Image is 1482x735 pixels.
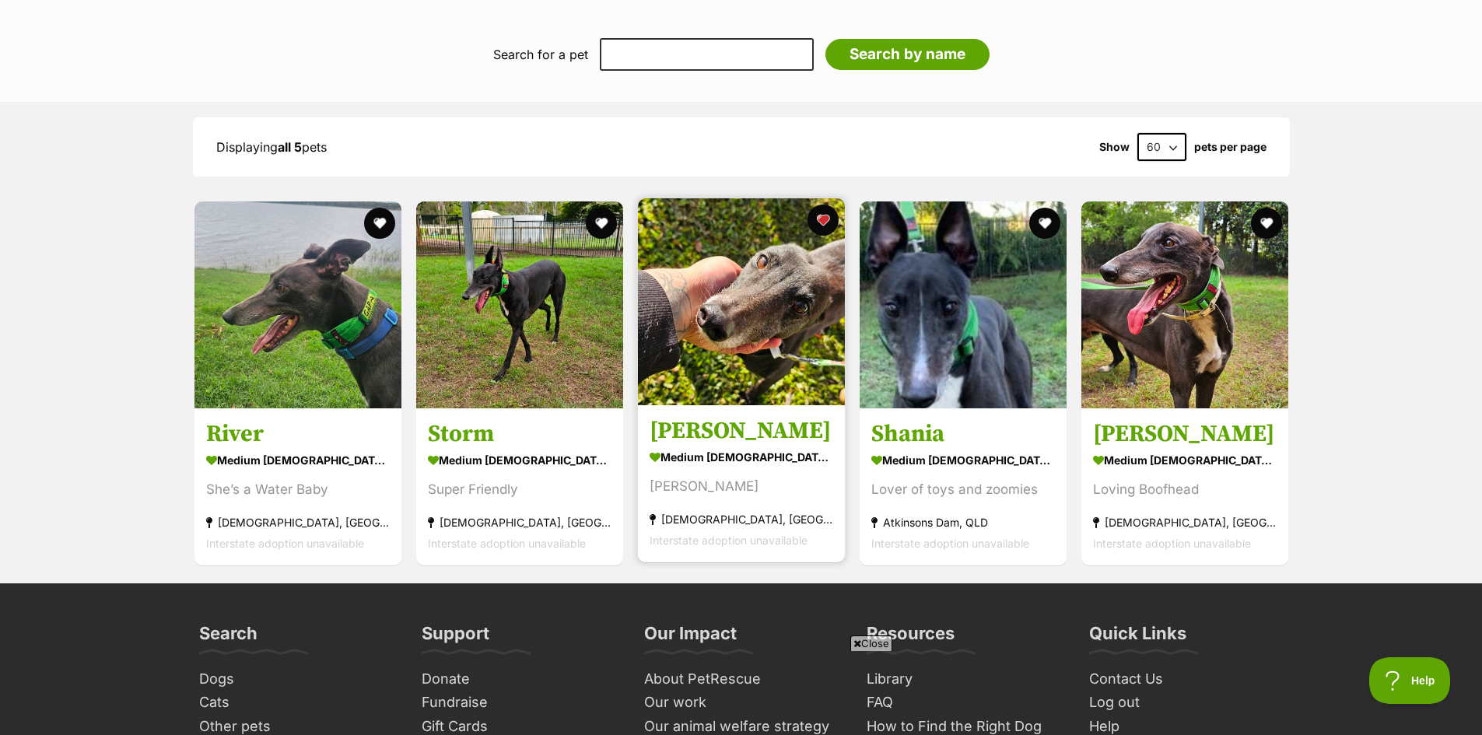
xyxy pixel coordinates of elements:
[638,405,845,563] a: [PERSON_NAME] medium [DEMOGRAPHIC_DATA] Dog [PERSON_NAME] [DEMOGRAPHIC_DATA], [GEOGRAPHIC_DATA] I...
[206,420,390,450] h3: River
[871,513,1055,534] div: Atkinsons Dam, QLD
[428,513,611,534] div: [DEMOGRAPHIC_DATA], [GEOGRAPHIC_DATA]
[364,208,395,239] button: favourite
[1081,408,1288,566] a: [PERSON_NAME] medium [DEMOGRAPHIC_DATA] Dog Loving Boofhead [DEMOGRAPHIC_DATA], [GEOGRAPHIC_DATA]...
[1093,420,1277,450] h3: [PERSON_NAME]
[1089,622,1186,653] h3: Quick Links
[428,450,611,472] div: medium [DEMOGRAPHIC_DATA] Dog
[638,198,845,405] img: Lottie
[416,408,623,566] a: Storm medium [DEMOGRAPHIC_DATA] Dog Super Friendly [DEMOGRAPHIC_DATA], [GEOGRAPHIC_DATA] Intersta...
[1251,208,1282,239] button: favourite
[416,201,623,408] img: Storm
[650,509,833,530] div: [DEMOGRAPHIC_DATA], [GEOGRAPHIC_DATA]
[422,622,489,653] h3: Support
[364,657,1119,727] iframe: Advertisement
[493,47,588,61] label: Search for a pet
[1093,450,1277,472] div: medium [DEMOGRAPHIC_DATA] Dog
[1194,141,1267,153] label: pets per page
[1093,513,1277,534] div: [DEMOGRAPHIC_DATA], [GEOGRAPHIC_DATA]
[1081,201,1288,408] img: Larry
[850,635,892,651] span: Close
[808,205,839,236] button: favourite
[194,201,401,408] img: River
[206,480,390,501] div: She’s a Water Baby
[650,477,833,498] div: [PERSON_NAME]
[216,139,327,155] span: Displaying pets
[871,480,1055,501] div: Lover of toys and zoomies
[586,208,617,239] button: favourite
[871,420,1055,450] h3: Shania
[193,691,400,715] a: Cats
[199,622,258,653] h3: Search
[1083,691,1290,715] a: Log out
[650,534,808,548] span: Interstate adoption unavailable
[193,667,400,691] a: Dogs
[428,537,586,551] span: Interstate adoption unavailable
[860,201,1067,408] img: Shania
[1083,667,1290,691] a: Contact Us
[206,513,390,534] div: [DEMOGRAPHIC_DATA], [GEOGRAPHIC_DATA]
[1093,480,1277,501] div: Loving Boofhead
[867,622,955,653] h3: Resources
[650,417,833,446] h3: [PERSON_NAME]
[428,480,611,501] div: Super Friendly
[206,450,390,472] div: medium [DEMOGRAPHIC_DATA] Dog
[428,420,611,450] h3: Storm
[1093,537,1251,551] span: Interstate adoption unavailable
[860,408,1067,566] a: Shania medium [DEMOGRAPHIC_DATA] Dog Lover of toys and zoomies Atkinsons Dam, QLD Interstate adop...
[278,139,302,155] strong: all 5
[194,408,401,566] a: River medium [DEMOGRAPHIC_DATA] Dog She’s a Water Baby [DEMOGRAPHIC_DATA], [GEOGRAPHIC_DATA] Inte...
[644,622,737,653] h3: Our Impact
[1369,657,1451,704] iframe: Help Scout Beacon - Open
[1029,208,1060,239] button: favourite
[825,39,990,70] input: Search by name
[1099,141,1130,153] span: Show
[871,537,1029,551] span: Interstate adoption unavailable
[871,450,1055,472] div: medium [DEMOGRAPHIC_DATA] Dog
[650,446,833,469] div: medium [DEMOGRAPHIC_DATA] Dog
[206,537,364,551] span: Interstate adoption unavailable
